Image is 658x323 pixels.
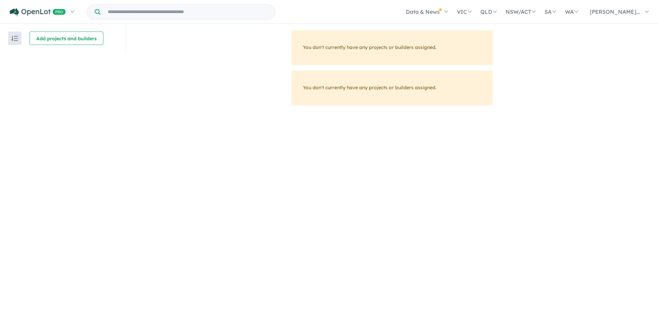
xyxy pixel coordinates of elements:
[11,36,18,41] img: sort.svg
[590,8,640,15] span: [PERSON_NAME]...
[30,32,103,45] button: Add projects and builders
[291,30,493,65] div: You don't currently have any projects or builders assigned.
[102,5,274,19] input: Try estate name, suburb, builder or developer
[291,70,493,105] div: You don't currently have any projects or builders assigned.
[10,8,66,16] img: Openlot PRO Logo White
